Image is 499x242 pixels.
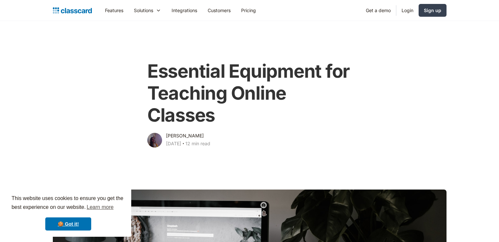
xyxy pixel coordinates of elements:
[166,132,204,140] div: [PERSON_NAME]
[236,3,261,18] a: Pricing
[53,6,92,15] a: home
[134,7,153,14] div: Solutions
[86,202,114,212] a: learn more about cookies
[129,3,166,18] div: Solutions
[147,60,352,127] h1: Essential Equipment for Teaching Online Classes
[11,194,125,212] span: This website uses cookies to ensure you get the best experience on our website.
[5,188,131,237] div: cookieconsent
[424,7,441,14] div: Sign up
[181,140,185,149] div: ‧
[202,3,236,18] a: Customers
[166,140,181,148] div: [DATE]
[419,4,447,17] a: Sign up
[185,140,210,148] div: 12 min read
[396,3,419,18] a: Login
[166,3,202,18] a: Integrations
[45,217,91,231] a: dismiss cookie message
[361,3,396,18] a: Get a demo
[100,3,129,18] a: Features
